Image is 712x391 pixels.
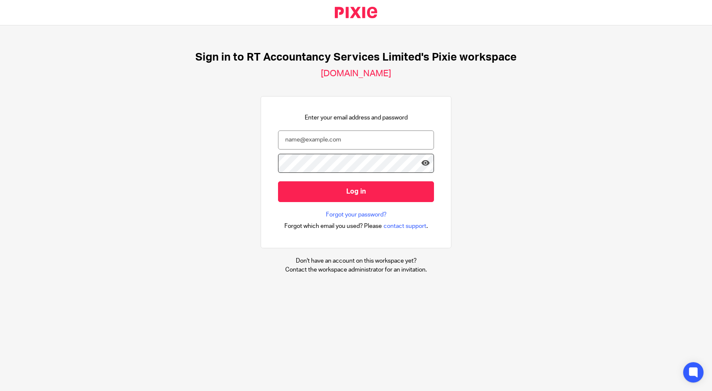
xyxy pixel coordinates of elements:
[384,222,426,230] span: contact support
[278,181,434,202] input: Log in
[285,266,427,274] p: Contact the workspace administrator for an invitation.
[326,211,387,219] a: Forgot your password?
[278,130,434,150] input: name@example.com
[305,114,408,122] p: Enter your email address and password
[195,51,517,64] h1: Sign in to RT Accountancy Services Limited's Pixie workspace
[321,68,391,79] h2: [DOMAIN_NAME]
[284,222,382,230] span: Forgot which email you used? Please
[284,221,428,231] div: .
[285,257,427,265] p: Don't have an account on this workspace yet?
